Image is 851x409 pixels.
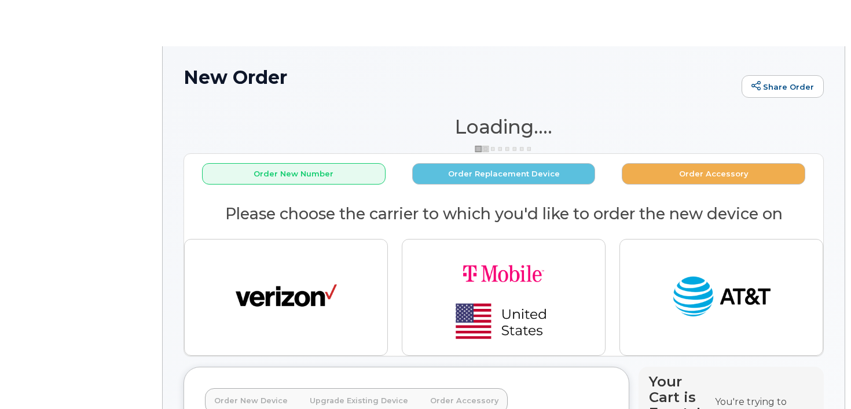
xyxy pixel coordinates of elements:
h2: Please choose the carrier to which you'd like to order the new device on [184,205,823,223]
a: Share Order [742,75,824,98]
img: ajax-loader-3a6953c30dc77f0bf724df975f13086db4f4c1262e45940f03d1251963f1bf2e.gif [475,145,533,153]
button: Order Replacement Device [412,163,596,185]
button: Order New Number [202,163,386,185]
button: Order Accessory [622,163,805,185]
h1: New Order [184,67,736,87]
img: at_t-fb3d24644a45acc70fc72cc47ce214d34099dfd970ee3ae2334e4251f9d920fd.png [671,271,772,323]
h1: Loading.... [184,116,824,137]
img: verizon-ab2890fd1dd4a6c9cf5f392cd2db4626a3dae38ee8226e09bcb5c993c4c79f81.png [236,271,337,323]
img: t-mobile-78392d334a420d5b7f0e63d4fa81f6287a21d394dc80d677554bb55bbab1186f.png [423,249,585,346]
